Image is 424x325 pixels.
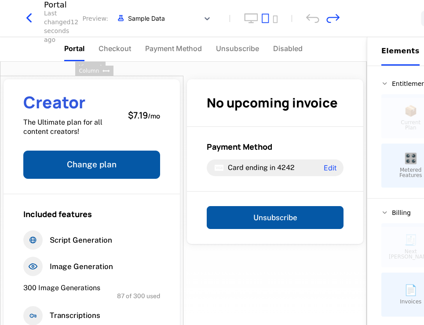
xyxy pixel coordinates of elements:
[207,94,338,111] span: No upcoming invoice
[99,43,131,54] span: Checkout
[75,62,106,72] div: Viewport
[404,285,417,295] span: 📄
[273,43,303,54] span: Disabled
[148,111,160,121] sub: / mo
[244,13,258,23] button: desktop
[326,14,340,23] div: redo
[23,284,100,292] span: 300 Image Generations
[273,15,278,23] button: mobile
[23,230,43,250] i: globe
[228,163,275,172] span: Card ending in
[44,9,82,44] div: Last changed 12 seconds ago
[262,13,269,23] button: tablet
[64,43,84,54] span: Portal
[392,210,411,216] span: Billing
[23,151,160,179] button: Change plan
[128,109,148,121] span: $7.19
[50,262,113,272] span: Image Generation
[400,299,421,304] span: Invoices
[23,94,121,111] span: Creator
[381,46,420,56] div: Elements
[207,206,344,229] button: Unsubscribe
[117,293,160,299] span: 87 of 300 used
[216,43,259,54] span: Unsubscribe
[145,43,202,54] span: Payment Method
[50,310,100,321] span: Transcriptions
[23,257,43,276] i: eye
[23,118,121,137] span: The Ultimate plan for all content creators!
[23,209,92,219] span: Included features
[306,14,319,23] div: undo
[399,167,422,178] span: Metered Features
[324,164,336,171] span: Edit
[404,153,417,164] span: 🎛️
[75,66,102,76] div: Column
[207,141,272,152] span: Payment Method
[214,162,224,173] i: visa
[82,14,108,23] span: Preview:
[50,235,112,245] span: Script Generation
[277,163,295,172] span: 4242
